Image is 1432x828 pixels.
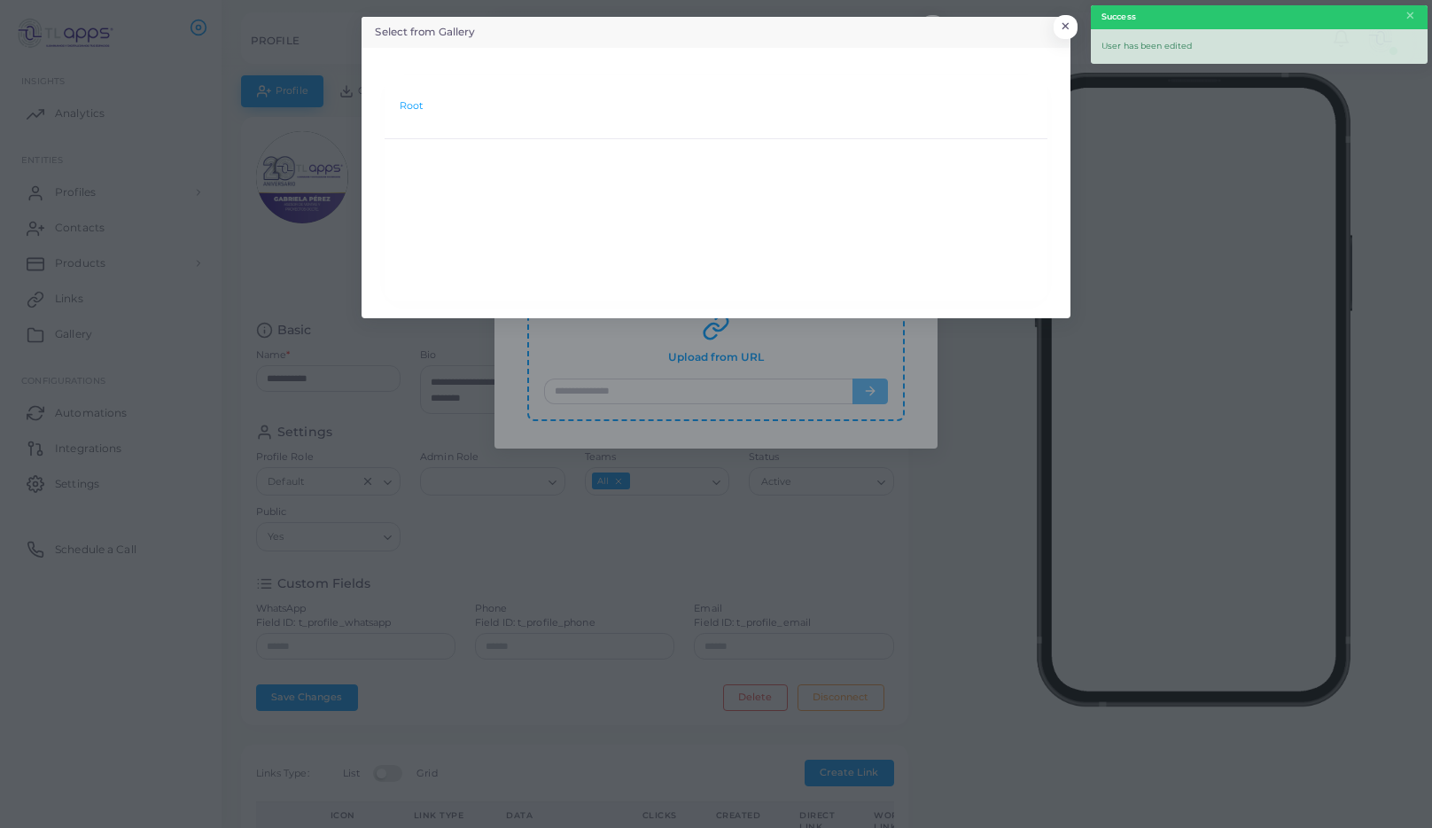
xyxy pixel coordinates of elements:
[1405,6,1416,26] button: Close
[1101,11,1136,23] strong: Success
[1054,15,1078,38] button: Close
[1091,29,1428,64] div: User has been edited
[400,90,423,123] nav: breadcrumb
[375,25,475,40] h5: Select from Gallery
[400,99,423,113] li: Root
